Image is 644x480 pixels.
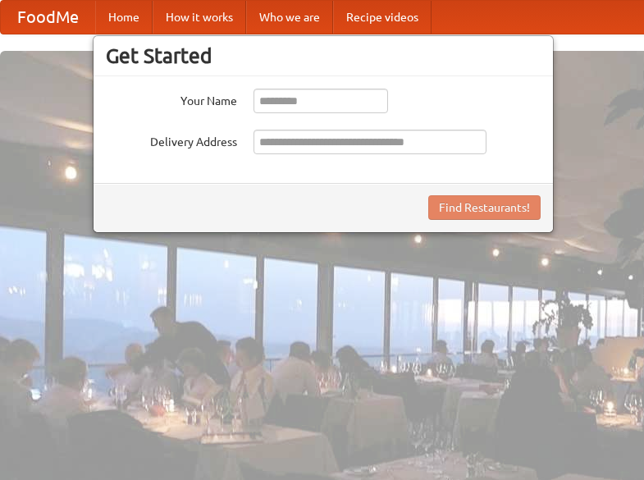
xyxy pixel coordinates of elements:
[95,1,153,34] a: Home
[1,1,95,34] a: FoodMe
[333,1,432,34] a: Recipe videos
[428,195,541,220] button: Find Restaurants!
[106,89,237,109] label: Your Name
[106,130,237,150] label: Delivery Address
[106,43,541,68] h3: Get Started
[153,1,246,34] a: How it works
[246,1,333,34] a: Who we are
